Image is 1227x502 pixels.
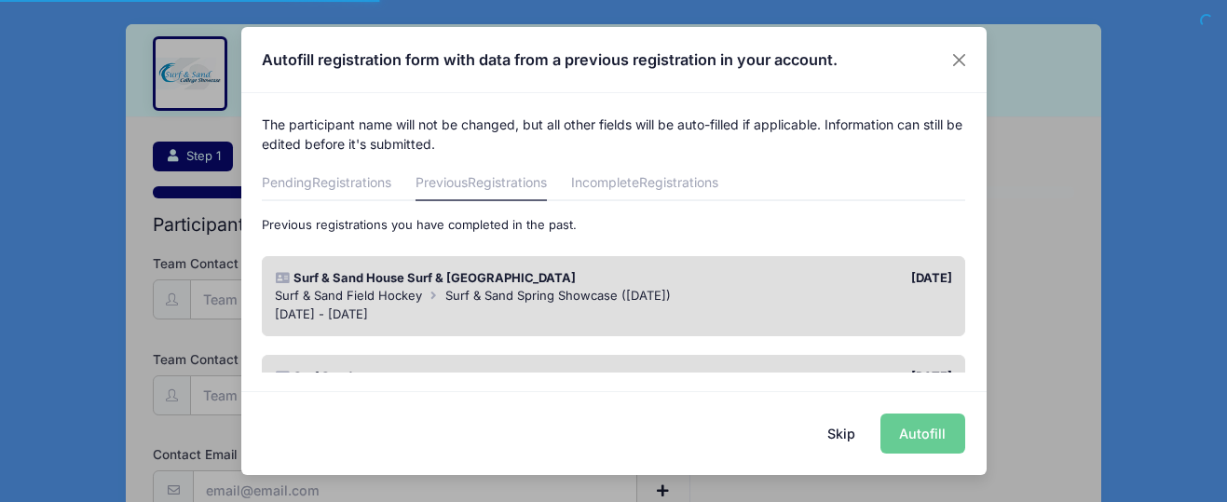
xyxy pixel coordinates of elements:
[266,269,614,288] div: Surf & Sand House Surf & [GEOGRAPHIC_DATA]
[571,168,718,201] a: Incomplete
[942,43,975,76] button: Close
[262,168,391,201] a: Pending
[275,305,952,324] div: [DATE] - [DATE]
[416,168,547,201] a: Previous
[275,288,422,303] span: Surf & Sand Field Hockey
[468,174,547,190] span: Registrations
[312,174,391,190] span: Registrations
[639,174,718,190] span: Registrations
[808,414,874,454] button: Skip
[266,368,614,387] div: Surf Sand
[262,48,838,71] h4: Autofill registration form with data from a previous registration in your account.
[614,368,961,387] div: [DATE]
[614,269,961,288] div: [DATE]
[445,288,671,303] span: Surf & Sand Spring Showcase ([DATE])
[262,115,965,154] p: The participant name will not be changed, but all other fields will be auto-filled if applicable....
[262,216,965,235] p: Previous registrations you have completed in the past.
